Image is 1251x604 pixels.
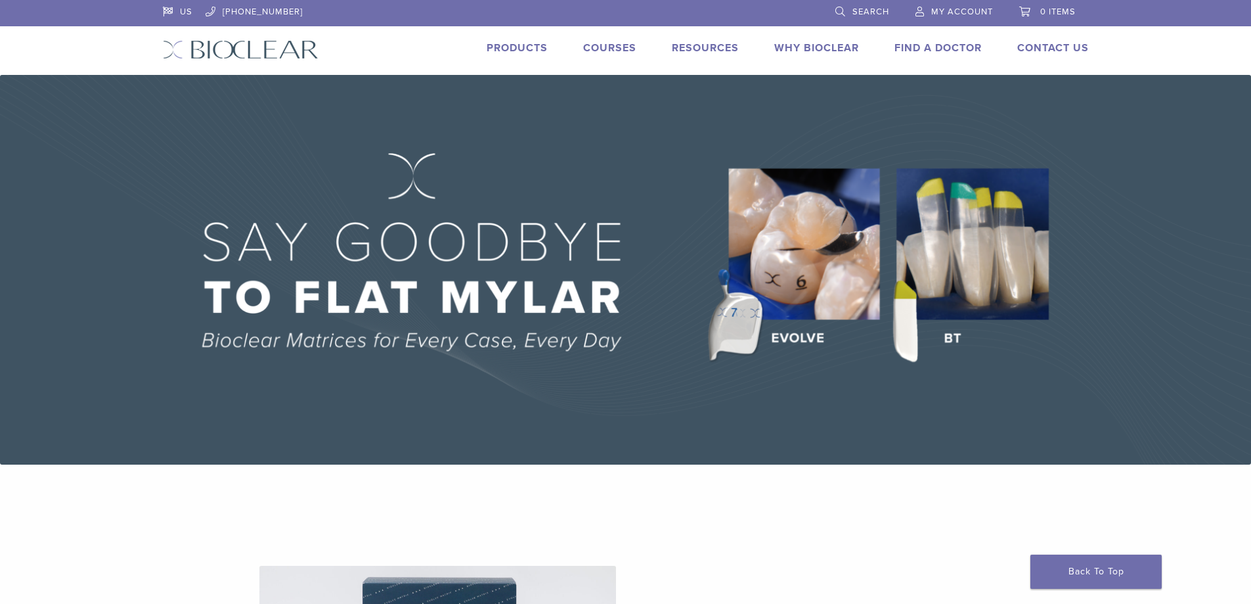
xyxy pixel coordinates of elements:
[894,41,982,55] a: Find A Doctor
[487,41,548,55] a: Products
[774,41,859,55] a: Why Bioclear
[583,41,636,55] a: Courses
[852,7,889,17] span: Search
[1017,41,1089,55] a: Contact Us
[1030,555,1162,589] a: Back To Top
[672,41,739,55] a: Resources
[163,40,318,59] img: Bioclear
[1040,7,1076,17] span: 0 items
[931,7,993,17] span: My Account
